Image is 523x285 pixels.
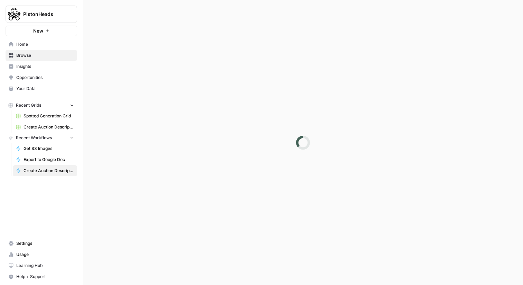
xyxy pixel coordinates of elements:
a: Get S3 Images [13,143,77,154]
span: Create Auction Description Page [24,168,74,174]
button: Recent Workflows [6,133,77,143]
a: Home [6,39,77,50]
a: Insights [6,61,77,72]
a: Settings [6,238,77,249]
span: Opportunities [16,74,74,81]
img: PistonHeads Logo [8,8,20,20]
span: Recent Grids [16,102,41,108]
span: Home [16,41,74,47]
button: Help + Support [6,271,77,282]
a: Learning Hub [6,260,77,271]
span: Learning Hub [16,262,74,269]
span: Browse [16,52,74,59]
a: Export to Google Doc [13,154,77,165]
span: Help + Support [16,274,74,280]
span: Create Auction Descriptions [24,124,74,130]
span: New [33,27,43,34]
span: Spotted Generation Grid [24,113,74,119]
button: Recent Grids [6,100,77,110]
button: New [6,26,77,36]
a: Your Data [6,83,77,94]
span: Settings [16,240,74,247]
span: Your Data [16,86,74,92]
span: Get S3 Images [24,145,74,152]
a: Create Auction Descriptions [13,122,77,133]
a: Spotted Generation Grid [13,110,77,122]
span: Usage [16,251,74,258]
a: Usage [6,249,77,260]
a: Opportunities [6,72,77,83]
span: PistonHeads [23,11,65,18]
span: Recent Workflows [16,135,52,141]
span: Export to Google Doc [24,157,74,163]
a: Browse [6,50,77,61]
span: Insights [16,63,74,70]
button: Workspace: PistonHeads [6,6,77,23]
a: Create Auction Description Page [13,165,77,176]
